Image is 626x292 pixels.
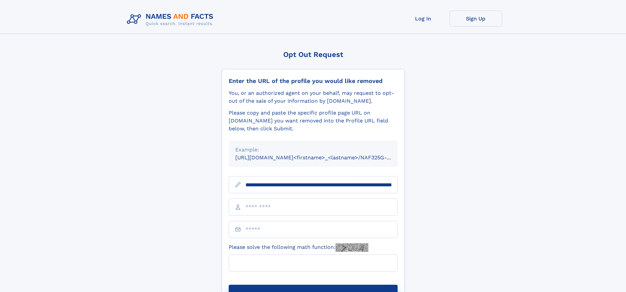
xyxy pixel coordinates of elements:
[229,109,398,133] div: Please copy and paste the specific profile page URL on [DOMAIN_NAME] you want removed into the Pr...
[124,11,219,28] img: Logo Names and Facts
[229,77,398,85] div: Enter the URL of the profile you would like removed
[450,11,502,27] a: Sign Up
[235,146,391,154] div: Example:
[229,243,368,252] label: Please solve the following math function:
[229,89,398,105] div: You, or an authorized agent on your behalf, may request to opt-out of the sale of your informatio...
[222,50,405,59] div: Opt Out Request
[397,11,450,27] a: Log In
[235,154,410,161] small: [URL][DOMAIN_NAME]<firstname>_<lastname>/NAF325G-xxxxxxxx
